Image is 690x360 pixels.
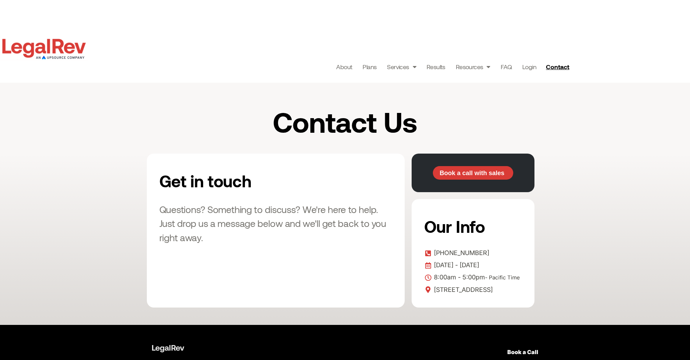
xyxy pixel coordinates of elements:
[427,62,445,72] a: Results
[439,170,504,176] span: Book a call with sales
[432,248,489,258] span: [PHONE_NUMBER]
[159,166,322,195] h2: Get in touch
[387,62,416,72] a: Services
[432,272,520,283] span: 8:00am - 5:00pm
[363,62,376,72] a: Plans
[507,349,538,355] a: Book a Call
[432,260,479,270] span: [DATE] - [DATE]
[424,248,522,258] a: [PHONE_NUMBER]
[501,62,512,72] a: FAQ
[424,212,520,241] h2: Our Info
[456,62,490,72] a: Resources
[543,61,574,72] a: Contact
[206,107,484,136] h1: Contact Us
[433,166,513,180] a: Book a call with sales
[336,62,536,72] nav: Menu
[546,64,569,70] span: Contact
[432,285,493,295] span: [STREET_ADDRESS]
[485,274,520,281] span: - Pacific Time
[159,202,392,245] h3: Questions? Something to discuss? We're here to help. Just drop us a message below and we'll get b...
[336,62,352,72] a: About
[522,62,536,72] a: Login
